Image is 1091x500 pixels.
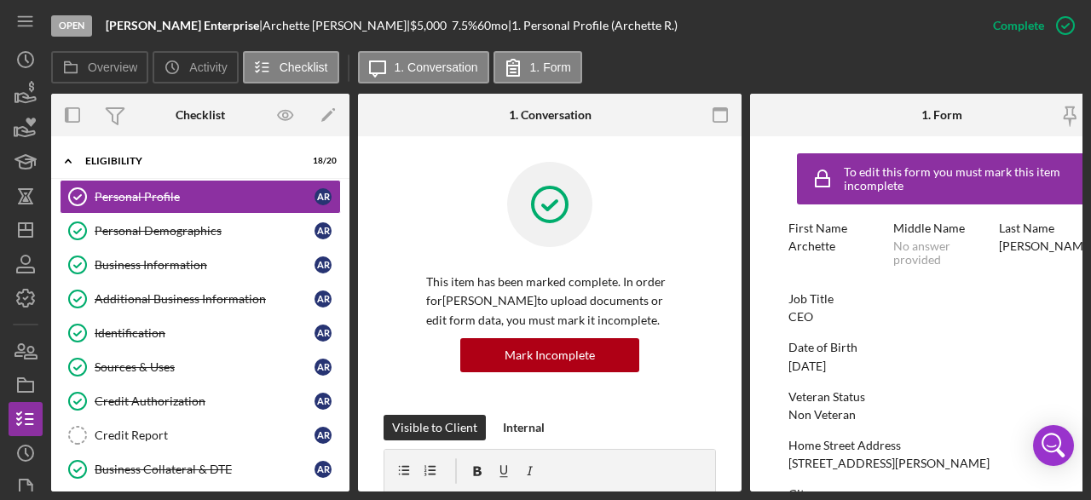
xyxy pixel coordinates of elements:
div: 7.5 % [452,19,477,32]
button: Checklist [243,51,339,83]
p: This item has been marked complete. In order for [PERSON_NAME] to upload documents or edit form d... [426,273,673,330]
a: Personal ProfileAR [60,180,341,214]
div: Credit Authorization [95,394,315,408]
a: Sources & UsesAR [60,350,341,384]
div: First Name [788,221,885,235]
button: Internal [494,415,553,440]
div: 1. Form [921,108,962,122]
div: Non Veteran [788,408,856,422]
div: Complete [993,9,1044,43]
div: A R [315,359,332,376]
div: Personal Demographics [95,224,315,238]
div: [DATE] [788,359,826,373]
div: Internal [503,415,545,440]
div: Sources & Uses [95,360,315,374]
div: No answer provided [893,239,990,267]
div: A R [315,222,332,239]
div: Mark Incomplete [505,338,595,372]
div: 18 / 20 [306,156,337,166]
button: Activity [153,51,238,83]
label: Overview [88,60,137,74]
label: 1. Form [530,60,571,74]
div: A R [315,461,332,478]
div: A R [315,393,332,410]
div: 1. Conversation [509,108,592,122]
div: A R [315,290,332,307]
b: [PERSON_NAME] Enterprise [106,18,259,32]
div: Archette [788,239,835,253]
div: 60 mo [477,19,508,32]
div: CEO [788,310,813,324]
div: Business Collateral & DTE [95,463,315,476]
div: Checklist [176,108,225,122]
div: Archette [PERSON_NAME] | [263,19,410,32]
a: Credit ReportAR [60,418,341,452]
label: Activity [189,60,227,74]
button: Complete [976,9,1082,43]
div: ELIGIBILITY [85,156,294,166]
div: Business Information [95,258,315,272]
div: A R [315,427,332,444]
label: Checklist [280,60,328,74]
div: | [106,19,263,32]
div: Middle Name [893,221,990,235]
button: Visible to Client [384,415,486,440]
a: Credit AuthorizationAR [60,384,341,418]
a: IdentificationAR [60,316,341,350]
div: Credit Report [95,428,315,442]
button: Mark Incomplete [460,338,639,372]
div: Visible to Client [392,415,477,440]
button: 1. Conversation [358,51,489,83]
a: Additional Business InformationAR [60,282,341,316]
div: A R [315,256,332,273]
div: Open [51,15,92,37]
div: A R [315,325,332,342]
div: [STREET_ADDRESS][PERSON_NAME] [788,457,990,470]
div: Additional Business Information [95,292,315,306]
a: Business InformationAR [60,248,341,282]
a: Business Collateral & DTEAR [60,452,341,486]
span: $5,000 [410,18,447,32]
label: 1. Conversation [395,60,478,74]
div: A R [315,188,332,205]
div: To edit this form you must mark this item incomplete [844,165,1082,193]
button: 1. Form [494,51,582,83]
a: Personal DemographicsAR [60,214,341,248]
button: Overview [51,51,148,83]
div: Personal Profile [95,190,315,204]
div: Open Intercom Messenger [1033,425,1074,466]
div: | 1. Personal Profile (Archette R.) [508,19,678,32]
div: Identification [95,326,315,340]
